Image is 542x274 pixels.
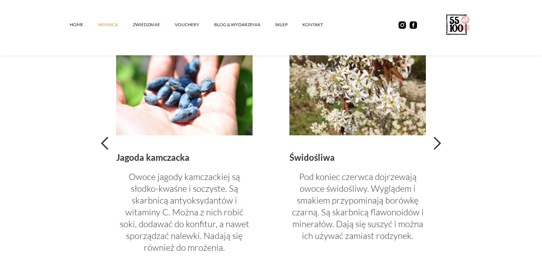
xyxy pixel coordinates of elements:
[289,171,426,242] p: Pod koniec czerwca dojrzewają owoce świdośliwy. Wyglądem i smakiem przypominają borówkę czarną. S...
[175,14,214,36] a: vouchery
[70,14,98,36] a: Home
[133,14,175,36] a: ZWIEDZANIE
[116,171,253,253] p: Owoce jagody kamczackiej są słodko-kwaśne i soczyste. Są skarbnicą antyoksydantów i witaminy C. M...
[214,14,275,36] a: Blog & Wydarzenia
[275,14,302,36] a: SKLEP
[289,153,426,162] div: Świdośliwa
[302,14,338,36] a: kontakt
[116,153,253,162] div: Jagoda kamczacka
[98,14,133,36] a: winnica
